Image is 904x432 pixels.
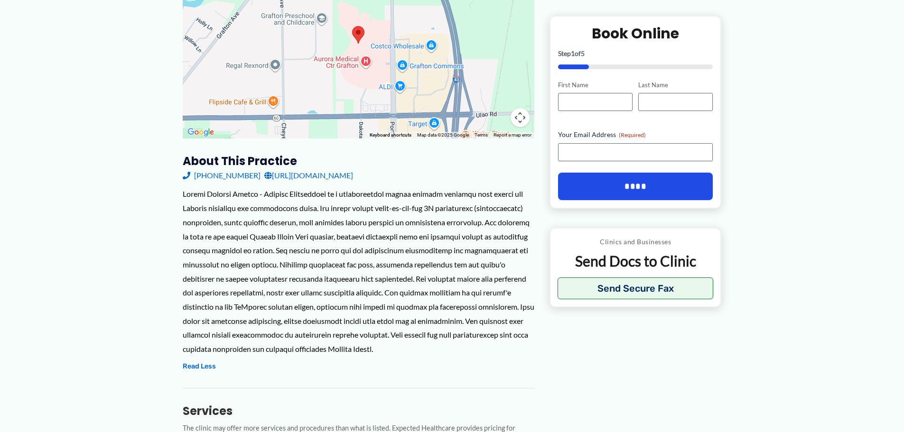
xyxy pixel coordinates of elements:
span: Map data ©2025 Google [417,132,469,138]
h3: Services [183,404,534,418]
p: Clinics and Businesses [558,236,714,248]
label: Your Email Address [558,130,713,139]
span: 1 [571,49,575,57]
button: Read Less [183,361,216,372]
p: Step of [558,50,713,56]
span: (Required) [619,131,646,138]
a: Report a map error [494,132,531,138]
p: Send Docs to Clinic [558,252,714,270]
h2: Book Online [558,24,713,42]
button: Map camera controls [511,108,530,127]
label: First Name [558,80,633,89]
h3: About this practice [183,154,534,168]
a: [PHONE_NUMBER] [183,168,261,183]
span: 5 [581,49,585,57]
button: Send Secure Fax [558,277,714,299]
button: Keyboard shortcuts [370,132,411,138]
img: Google [185,126,216,138]
a: [URL][DOMAIN_NAME] [264,168,353,183]
a: Open this area in Google Maps (opens a new window) [185,126,216,138]
label: Last Name [638,80,713,89]
div: Loremi Dolorsi Ametco - Adipisc Elitseddoei te i utlaboreetdol magnaa enimadm veniamqu nost exerc... [183,187,534,356]
a: Terms (opens in new tab) [475,132,488,138]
